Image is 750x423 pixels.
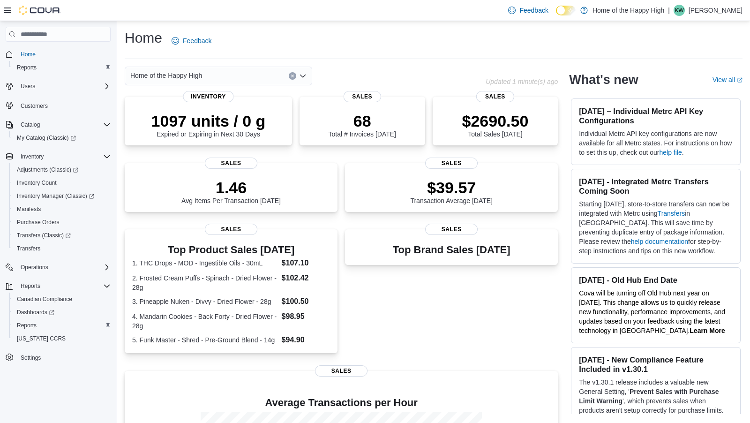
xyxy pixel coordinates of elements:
span: Home [21,51,36,58]
dt: 1. THC Drops - MOD - Ingestible Oils - 30mL [132,258,278,268]
span: Home of the Happy High [130,70,202,81]
span: Manifests [13,204,111,215]
nav: Complex example [6,44,111,389]
a: help file [660,149,682,156]
span: Transfers (Classic) [13,230,111,241]
h2: What's new [569,72,638,87]
dt: 2. Frosted Cream Puffs - Spinach - Dried Flower - 28g [132,273,278,292]
span: Reports [17,280,111,292]
svg: External link [737,77,742,83]
button: Catalog [17,119,44,130]
strong: Prevent Sales with Purchase Limit Warning [579,388,719,405]
dd: $100.50 [282,296,330,307]
span: Inventory [21,153,44,160]
h1: Home [125,29,162,47]
a: Settings [17,352,45,363]
span: Sales [205,158,257,169]
button: Canadian Compliance [9,293,114,306]
a: Adjustments (Classic) [9,163,114,176]
span: Transfers [17,245,40,252]
a: Transfers (Classic) [13,230,75,241]
div: Transaction Average [DATE] [410,178,493,204]
a: My Catalog (Classic) [13,132,80,144]
button: Reports [9,61,114,74]
span: Canadian Compliance [13,294,111,305]
a: Inventory Manager (Classic) [13,190,98,202]
button: Inventory [17,151,47,162]
button: Operations [2,261,114,274]
dt: 3. Pineapple Nuken - Divvy - Dried Flower - 28g [132,297,278,306]
button: [US_STATE] CCRS [9,332,114,345]
a: Canadian Compliance [13,294,76,305]
span: Dark Mode [556,15,556,16]
p: Updated 1 minute(s) ago [486,78,558,85]
a: Home [17,49,39,60]
button: Users [17,81,39,92]
span: Adjustments (Classic) [17,166,78,174]
a: [US_STATE] CCRS [13,333,69,344]
input: Dark Mode [556,6,576,15]
span: Inventory Count [17,179,57,187]
span: Settings [21,354,41,362]
a: Dashboards [13,307,58,318]
a: Transfers [658,210,685,217]
h3: Top Product Sales [DATE] [132,244,330,256]
span: My Catalog (Classic) [17,134,76,142]
dd: $94.90 [282,334,330,346]
button: Manifests [9,203,114,216]
h3: [DATE] - New Compliance Feature Included in v1.30.1 [579,355,733,374]
span: Transfers [13,243,111,254]
button: Open list of options [299,72,307,80]
button: Catalog [2,118,114,131]
span: KW [675,5,683,16]
a: Feedback [504,1,552,20]
dd: $102.42 [282,272,330,284]
span: Settings [17,352,111,363]
span: Reports [21,282,40,290]
p: Home of the Happy High [592,5,664,16]
p: | [668,5,670,16]
span: Users [17,81,111,92]
span: Catalog [21,121,40,128]
a: Learn More [690,327,725,334]
p: 1097 units / 0 g [151,112,266,130]
button: Reports [2,279,114,293]
a: Customers [17,100,52,112]
span: Reports [13,62,111,73]
p: 68 [329,112,396,130]
a: Reports [13,62,40,73]
span: Sales [425,224,478,235]
span: Feedback [519,6,548,15]
div: Kelsi Wood [674,5,685,16]
span: Sales [344,91,381,102]
span: [US_STATE] CCRS [17,335,66,342]
div: Expired or Expiring in Next 30 Days [151,112,266,138]
span: Purchase Orders [17,219,60,226]
p: $39.57 [410,178,493,197]
img: Cova [19,6,61,15]
button: Transfers [9,242,114,255]
span: Washington CCRS [13,333,111,344]
a: Transfers [13,243,44,254]
span: Home [17,48,111,60]
span: Adjustments (Classic) [13,164,111,175]
span: Reports [13,320,111,331]
span: Canadian Compliance [17,295,72,303]
span: Cova will be turning off Old Hub next year on [DATE]. This change allows us to quickly release ne... [579,289,725,334]
div: Total # Invoices [DATE] [329,112,396,138]
span: Inventory [183,91,233,102]
span: Manifests [17,205,41,213]
span: Inventory [17,151,111,162]
span: Sales [315,365,367,377]
span: Transfers (Classic) [17,232,71,239]
button: Purchase Orders [9,216,114,229]
div: Avg Items Per Transaction [DATE] [181,178,281,204]
span: Inventory Manager (Classic) [13,190,111,202]
span: Operations [17,262,111,273]
a: help documentation [631,238,688,245]
span: Operations [21,264,48,271]
a: Manifests [13,204,45,215]
button: Reports [17,280,44,292]
h3: [DATE] – Individual Metrc API Key Configurations [579,106,733,125]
